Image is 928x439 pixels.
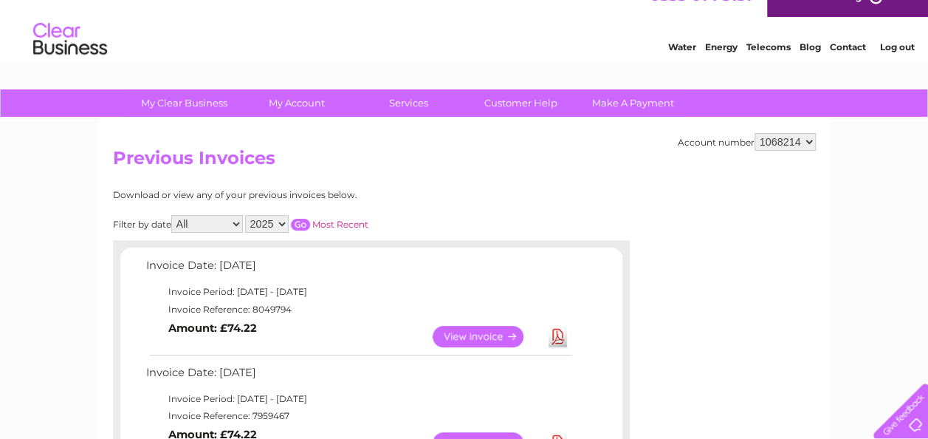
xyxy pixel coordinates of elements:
a: View [433,326,541,347]
a: Energy [705,63,738,74]
h2: Previous Invoices [113,148,816,176]
td: Invoice Period: [DATE] - [DATE] [142,390,574,408]
a: Most Recent [312,219,368,230]
td: Invoice Date: [DATE] [142,256,574,283]
a: Services [348,89,470,117]
div: Account number [678,133,816,151]
a: Log out [879,63,914,74]
a: My Account [236,89,357,117]
a: Blog [800,63,821,74]
a: Telecoms [746,63,791,74]
td: Invoice Date: [DATE] [142,363,574,390]
a: Make A Payment [572,89,694,117]
td: Invoice Period: [DATE] - [DATE] [142,283,574,301]
a: Water [668,63,696,74]
a: My Clear Business [123,89,245,117]
div: Clear Business is a trading name of Verastar Limited (registered in [GEOGRAPHIC_DATA] No. 3667643... [116,8,814,72]
td: Invoice Reference: 8049794 [142,301,574,319]
a: Download [549,326,567,347]
div: Filter by date [113,215,501,233]
a: Customer Help [460,89,582,117]
b: Amount: £74.22 [168,321,257,335]
img: logo.png [32,38,108,84]
td: Invoice Reference: 7959467 [142,407,574,425]
a: 0333 014 3131 [650,7,752,26]
a: Contact [830,63,866,74]
div: Download or view any of your previous invoices below. [113,190,501,200]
